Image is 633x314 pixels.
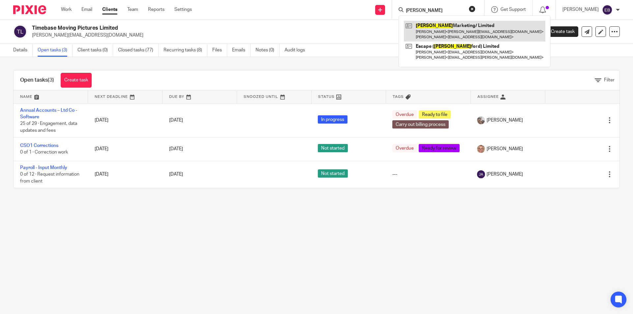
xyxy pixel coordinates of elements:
img: svg%3E [602,5,613,15]
p: [PERSON_NAME] [562,6,599,13]
a: Details [13,44,33,57]
span: [DATE] [169,172,183,177]
a: Files [212,44,227,57]
a: Annual Accounts – Ltd Co - Software [20,108,77,119]
a: Reports [148,6,165,13]
span: Overdue [392,144,417,152]
button: Clear [469,6,475,12]
img: svg%3E [13,25,27,39]
span: Not started [318,169,348,178]
span: Carry out billing process [392,120,449,128]
span: 0 of 12 · Request information from client [20,172,79,184]
a: Create task [540,26,578,37]
div: --- [392,171,464,178]
a: Work [61,6,72,13]
a: Emails [232,44,251,57]
a: CSO1 Corrections [20,143,58,148]
img: Pixie [13,5,46,14]
img: svg%3E [477,170,485,178]
h1: Open tasks [20,77,54,84]
a: Team [127,6,138,13]
h2: Timebase Moving Pictures Limited [32,25,431,32]
span: 25 of 29 · Engagement, data updates and fees [20,121,77,133]
td: [DATE] [88,137,163,161]
a: Open tasks (3) [38,44,73,57]
img: SJ.jpg [477,145,485,153]
a: Clients [102,6,117,13]
span: Overdue [392,110,417,119]
img: me.jpg [477,116,485,124]
a: Payroll - Input Monthly [20,165,67,170]
span: In progress [318,115,347,124]
p: [PERSON_NAME][EMAIL_ADDRESS][DOMAIN_NAME] [32,32,530,39]
span: Status [318,95,335,99]
a: Create task [61,73,92,88]
span: Filter [604,78,615,82]
span: Tags [393,95,404,99]
span: Ready to file [419,110,451,119]
span: (3) [48,77,54,83]
span: [DATE] [169,118,183,123]
span: [PERSON_NAME] [487,171,523,178]
a: Email [81,6,92,13]
a: Closed tasks (77) [118,44,159,57]
span: [PERSON_NAME] [487,117,523,124]
a: Client tasks (0) [77,44,113,57]
span: [PERSON_NAME] [487,146,523,152]
a: Audit logs [285,44,310,57]
span: [DATE] [169,147,183,151]
td: [DATE] [88,103,163,137]
input: Search [405,8,465,14]
span: Ready for review [419,144,460,152]
a: Notes (0) [256,44,280,57]
span: Get Support [500,7,526,12]
a: Recurring tasks (8) [164,44,207,57]
td: [DATE] [88,161,163,188]
span: 0 of 1 · Correction work [20,150,68,155]
span: Snoozed Until [244,95,278,99]
a: Settings [174,6,192,13]
span: Not started [318,144,348,152]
